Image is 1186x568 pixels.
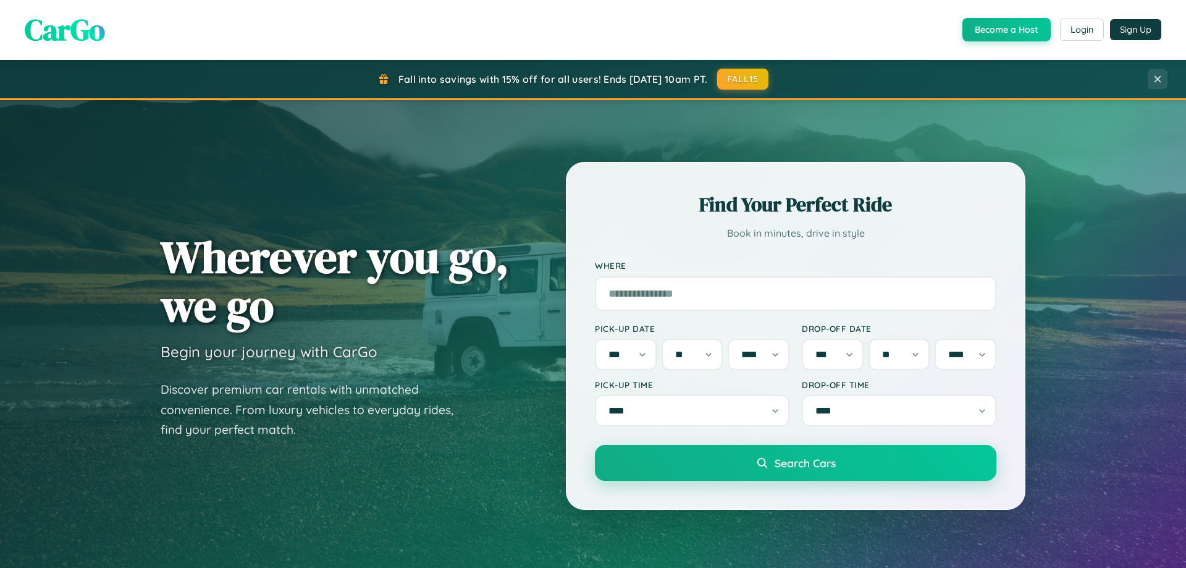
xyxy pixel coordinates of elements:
h1: Wherever you go, we go [161,232,509,330]
button: Search Cars [595,445,996,481]
label: Drop-off Time [802,379,996,390]
label: Drop-off Date [802,323,996,334]
button: Login [1060,19,1104,41]
p: Discover premium car rentals with unmatched convenience. From luxury vehicles to everyday rides, ... [161,379,469,440]
span: Search Cars [775,456,836,470]
h3: Begin your journey with CarGo [161,342,377,361]
span: Fall into savings with 15% off for all users! Ends [DATE] 10am PT. [398,73,708,85]
h2: Find Your Perfect Ride [595,191,996,218]
button: FALL15 [717,69,769,90]
p: Book in minutes, drive in style [595,224,996,242]
label: Where [595,261,996,271]
span: CarGo [25,9,105,50]
label: Pick-up Time [595,379,789,390]
label: Pick-up Date [595,323,789,334]
button: Sign Up [1110,19,1161,40]
button: Become a Host [962,18,1051,41]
